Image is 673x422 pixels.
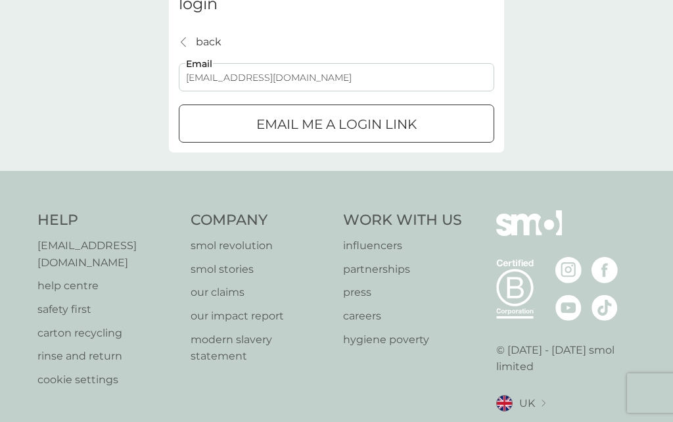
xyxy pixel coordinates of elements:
[555,257,582,283] img: visit the smol Instagram page
[496,395,513,411] img: UK flag
[343,284,462,301] a: press
[343,331,462,348] a: hygiene poverty
[191,261,331,278] a: smol stories
[37,348,177,365] a: rinse and return
[592,257,618,283] img: visit the smol Facebook page
[179,105,494,143] button: Email me a login link
[496,210,562,255] img: smol
[343,308,462,325] a: careers
[555,294,582,321] img: visit the smol Youtube page
[37,301,177,318] a: safety first
[256,114,417,135] p: Email me a login link
[343,210,462,231] h4: Work With Us
[343,237,462,254] a: influencers
[196,34,221,51] p: back
[37,371,177,388] a: cookie settings
[191,237,331,254] a: smol revolution
[343,261,462,278] a: partnerships
[496,342,636,375] p: © [DATE] - [DATE] smol limited
[592,294,618,321] img: visit the smol Tiktok page
[37,237,177,271] a: [EMAIL_ADDRESS][DOMAIN_NAME]
[519,395,535,412] span: UK
[191,331,331,365] a: modern slavery statement
[542,400,545,407] img: select a new location
[37,210,177,231] h4: Help
[191,210,331,231] h4: Company
[191,308,331,325] a: our impact report
[37,277,177,294] a: help centre
[37,325,177,342] a: carton recycling
[191,284,331,301] a: our claims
